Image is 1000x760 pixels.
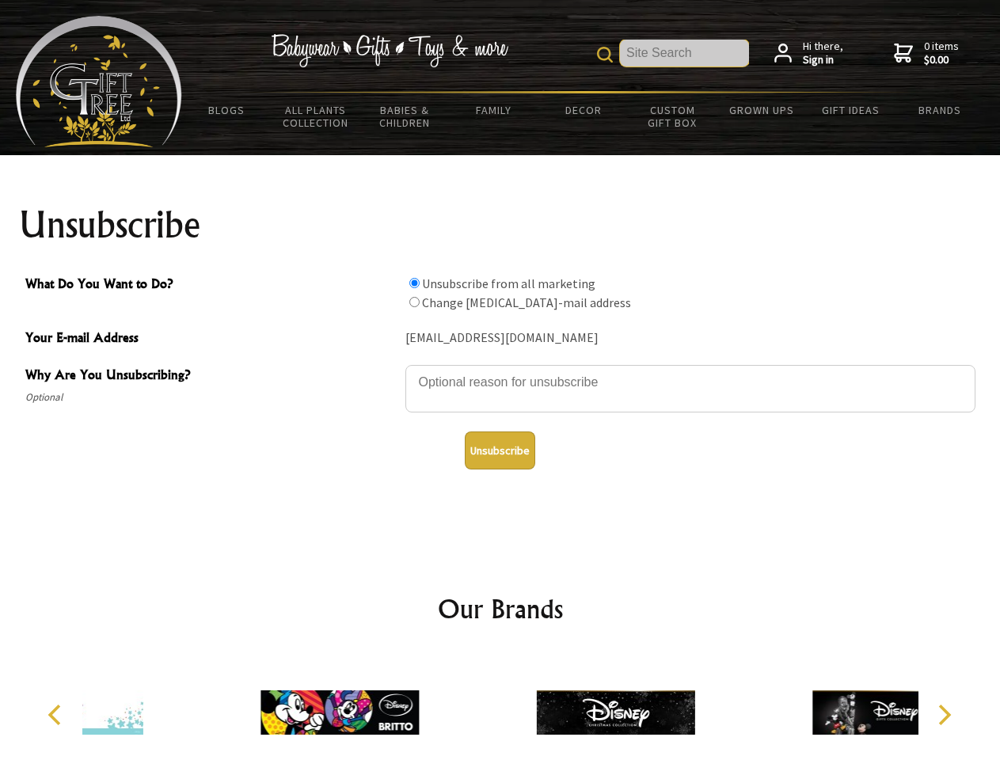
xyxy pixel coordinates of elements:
[40,697,74,732] button: Previous
[717,93,806,127] a: Grown Ups
[465,431,535,469] button: Unsubscribe
[405,365,975,412] textarea: Why Are You Unsubscribing?
[628,93,717,139] a: Custom Gift Box
[360,93,450,139] a: Babies & Children
[450,93,539,127] a: Family
[271,34,508,67] img: Babywear - Gifts - Toys & more
[25,328,397,351] span: Your E-mail Address
[409,278,420,288] input: What Do You Want to Do?
[272,93,361,139] a: All Plants Collection
[422,275,595,291] label: Unsubscribe from all marketing
[926,697,961,732] button: Next
[25,365,397,388] span: Why Are You Unsubscribing?
[19,206,982,244] h1: Unsubscribe
[806,93,895,127] a: Gift Ideas
[895,93,985,127] a: Brands
[422,294,631,310] label: Change [MEDICAL_DATA]-mail address
[538,93,628,127] a: Decor
[25,388,397,407] span: Optional
[32,590,969,628] h2: Our Brands
[597,47,613,63] img: product search
[803,53,843,67] strong: Sign in
[894,40,959,67] a: 0 items$0.00
[803,40,843,67] span: Hi there,
[182,93,272,127] a: BLOGS
[924,39,959,67] span: 0 items
[620,40,749,66] input: Site Search
[924,53,959,67] strong: $0.00
[409,297,420,307] input: What Do You Want to Do?
[16,16,182,147] img: Babyware - Gifts - Toys and more...
[25,274,397,297] span: What Do You Want to Do?
[405,326,975,351] div: [EMAIL_ADDRESS][DOMAIN_NAME]
[774,40,843,67] a: Hi there,Sign in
